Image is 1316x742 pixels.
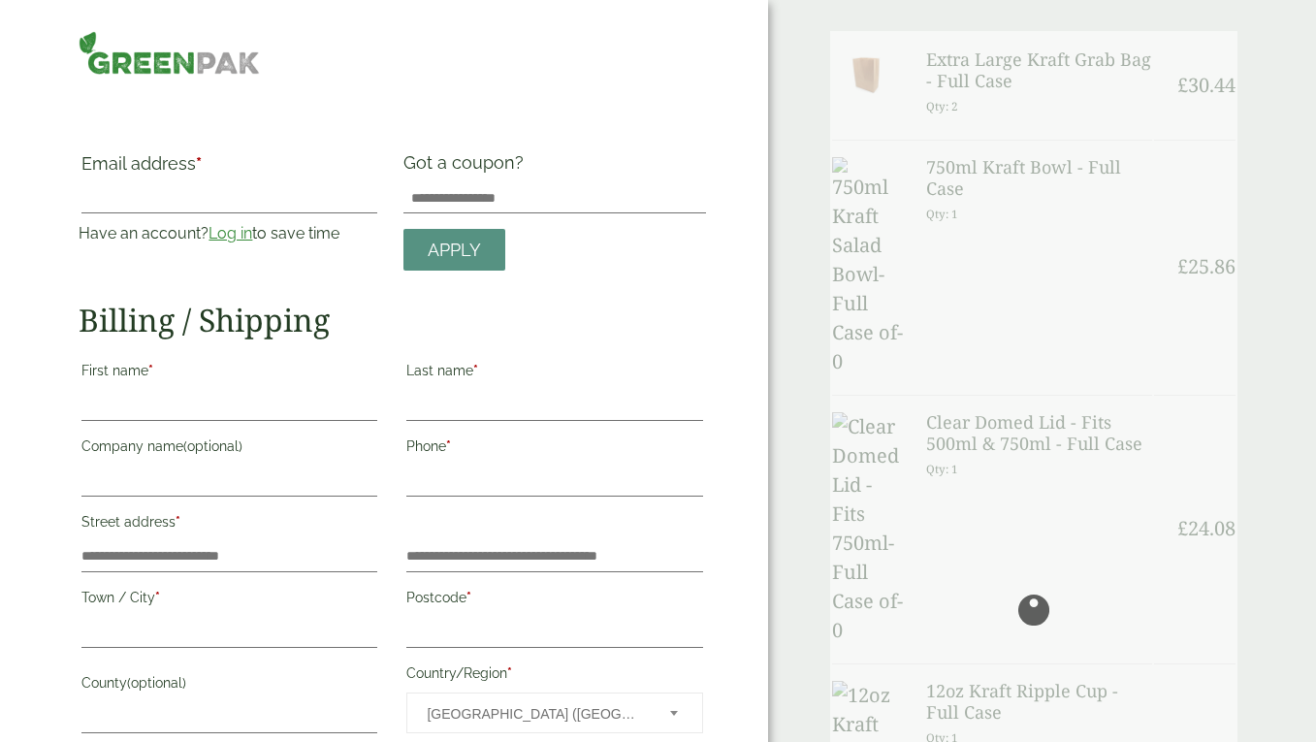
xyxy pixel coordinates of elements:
[507,665,512,681] abbr: required
[209,224,252,242] a: Log in
[81,508,377,541] label: Street address
[79,222,380,245] p: Have an account? to save time
[406,693,702,733] span: Country/Region
[406,660,702,693] label: Country/Region
[81,357,377,390] label: First name
[446,438,451,454] abbr: required
[427,694,643,734] span: United Kingdom (UK)
[127,675,186,691] span: (optional)
[406,357,702,390] label: Last name
[403,229,505,271] a: Apply
[79,31,260,75] img: GreenPak Supplies
[473,363,478,378] abbr: required
[183,438,242,454] span: (optional)
[406,584,702,617] label: Postcode
[196,153,202,174] abbr: required
[406,433,702,466] label: Phone
[155,590,160,605] abbr: required
[81,669,377,702] label: County
[176,514,180,530] abbr: required
[81,433,377,466] label: Company name
[81,155,377,182] label: Email address
[81,584,377,617] label: Town / City
[403,152,531,182] label: Got a coupon?
[148,363,153,378] abbr: required
[79,302,705,339] h2: Billing / Shipping
[428,240,481,261] span: Apply
[466,590,471,605] abbr: required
